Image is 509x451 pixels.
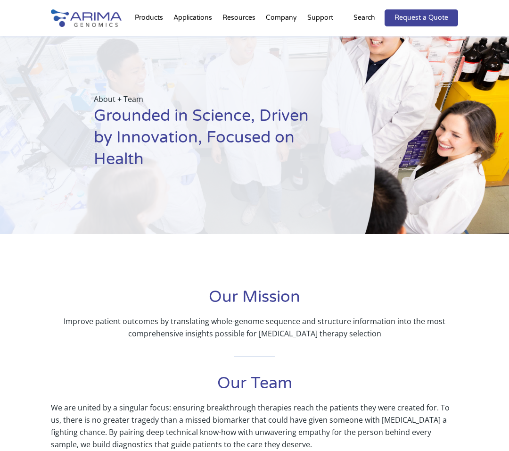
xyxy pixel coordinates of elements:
a: Request a Quote [385,9,458,26]
p: About + Team [94,93,328,105]
img: Arima-Genomics-logo [51,9,122,27]
p: We are united by a singular focus: ensuring breakthrough therapies reach the patients they were c... [51,401,458,451]
h1: Our Mission [51,286,458,315]
p: Search [353,12,375,24]
h1: Our Team [51,373,458,401]
p: Improve patient outcomes by translating whole-genome sequence and structure information into the ... [51,315,458,340]
h1: Grounded in Science, Driven by Innovation, Focused on Health [94,105,328,177]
